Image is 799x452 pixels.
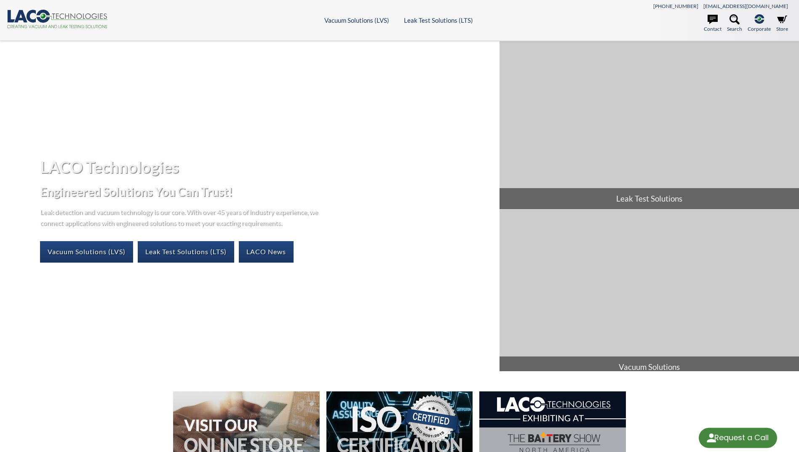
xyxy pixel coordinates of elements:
h2: Engineered Solutions You Can Trust! [40,184,493,199]
a: Leak Test Solutions (LTS) [404,16,473,24]
a: Leak Test Solutions [500,41,799,209]
span: Corporate [748,25,771,33]
a: [EMAIL_ADDRESS][DOMAIN_NAME] [703,3,788,9]
div: Request a Call [714,428,769,447]
a: Store [776,14,788,33]
a: Leak Test Solutions (LTS) [138,241,234,262]
a: Vacuum Solutions (LVS) [324,16,389,24]
a: Vacuum Solutions (LVS) [40,241,133,262]
a: Vacuum Solutions [500,210,799,378]
img: round button [705,431,718,445]
a: Contact [704,14,722,33]
a: [PHONE_NUMBER] [653,3,698,9]
a: Search [727,14,742,33]
p: Leak detection and vacuum technology is our core. With over 45 years of industry experience, we c... [40,206,322,228]
h1: LACO Technologies [40,157,493,177]
a: LACO News [239,241,294,262]
div: Request a Call [699,428,777,448]
span: Leak Test Solutions [500,188,799,209]
span: Vacuum Solutions [500,356,799,378]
